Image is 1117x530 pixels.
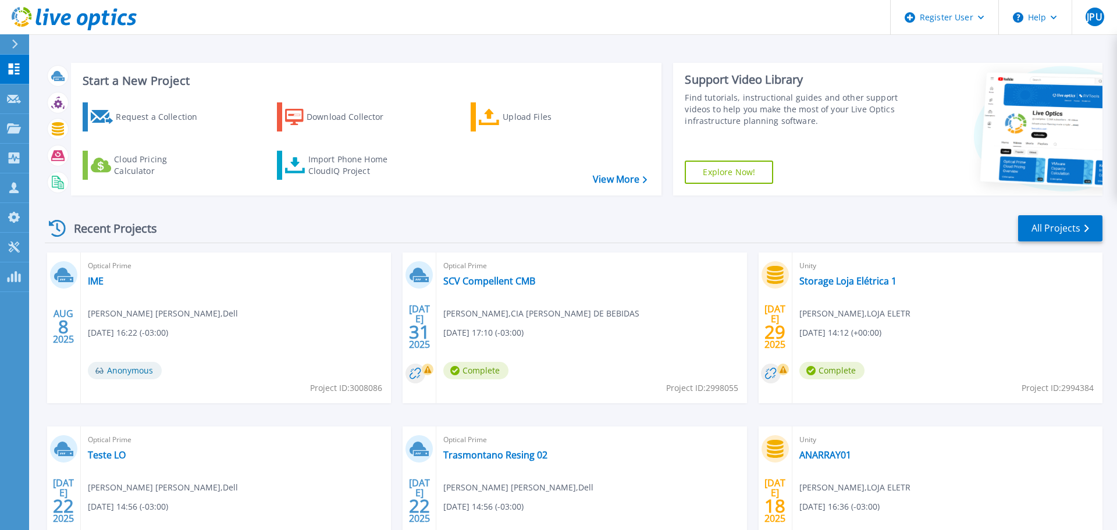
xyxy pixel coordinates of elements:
[408,305,431,348] div: [DATE] 2025
[83,74,647,87] h3: Start a New Project
[443,449,547,461] a: Trasmontano Resing 02
[764,479,786,522] div: [DATE] 2025
[471,102,600,131] a: Upload Files
[409,501,430,511] span: 22
[114,154,207,177] div: Cloud Pricing Calculator
[764,501,785,511] span: 18
[764,327,785,337] span: 29
[799,433,1095,446] span: Unity
[593,174,647,185] a: View More
[443,326,524,339] span: [DATE] 17:10 (-03:00)
[88,275,104,287] a: IME
[685,92,903,127] div: Find tutorials, instructional guides and other support videos to help you make the most of your L...
[310,382,382,394] span: Project ID: 3008086
[443,259,739,272] span: Optical Prime
[45,214,173,243] div: Recent Projects
[443,307,639,320] span: [PERSON_NAME] , CIA [PERSON_NAME] DE BEBIDAS
[799,362,865,379] span: Complete
[799,259,1095,272] span: Unity
[666,382,738,394] span: Project ID: 2998055
[799,307,910,320] span: [PERSON_NAME] , LOJA ELETR
[88,326,168,339] span: [DATE] 16:22 (-03:00)
[88,259,384,272] span: Optical Prime
[1022,382,1094,394] span: Project ID: 2994384
[1018,215,1102,241] a: All Projects
[799,275,897,287] a: Storage Loja Elétrica 1
[685,72,903,87] div: Support Video Library
[408,479,431,522] div: [DATE] 2025
[116,105,209,129] div: Request a Collection
[443,362,508,379] span: Complete
[58,322,69,332] span: 8
[443,275,535,287] a: SCV Compellent CMB
[88,362,162,379] span: Anonymous
[799,449,851,461] a: ANARRAY01
[52,305,74,348] div: AUG 2025
[277,102,407,131] a: Download Collector
[88,307,238,320] span: [PERSON_NAME] [PERSON_NAME] , Dell
[307,105,400,129] div: Download Collector
[764,305,786,348] div: [DATE] 2025
[88,433,384,446] span: Optical Prime
[83,151,212,180] a: Cloud Pricing Calculator
[1087,12,1102,22] span: JPU
[53,501,74,511] span: 22
[83,102,212,131] a: Request a Collection
[88,481,238,494] span: [PERSON_NAME] [PERSON_NAME] , Dell
[308,154,399,177] div: Import Phone Home CloudIQ Project
[799,326,881,339] span: [DATE] 14:12 (+00:00)
[409,327,430,337] span: 31
[443,481,593,494] span: [PERSON_NAME] [PERSON_NAME] , Dell
[443,433,739,446] span: Optical Prime
[503,105,596,129] div: Upload Files
[52,479,74,522] div: [DATE] 2025
[88,500,168,513] span: [DATE] 14:56 (-03:00)
[685,161,773,184] a: Explore Now!
[799,500,880,513] span: [DATE] 16:36 (-03:00)
[443,500,524,513] span: [DATE] 14:56 (-03:00)
[88,449,126,461] a: Teste LO
[799,481,910,494] span: [PERSON_NAME] , LOJA ELETR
